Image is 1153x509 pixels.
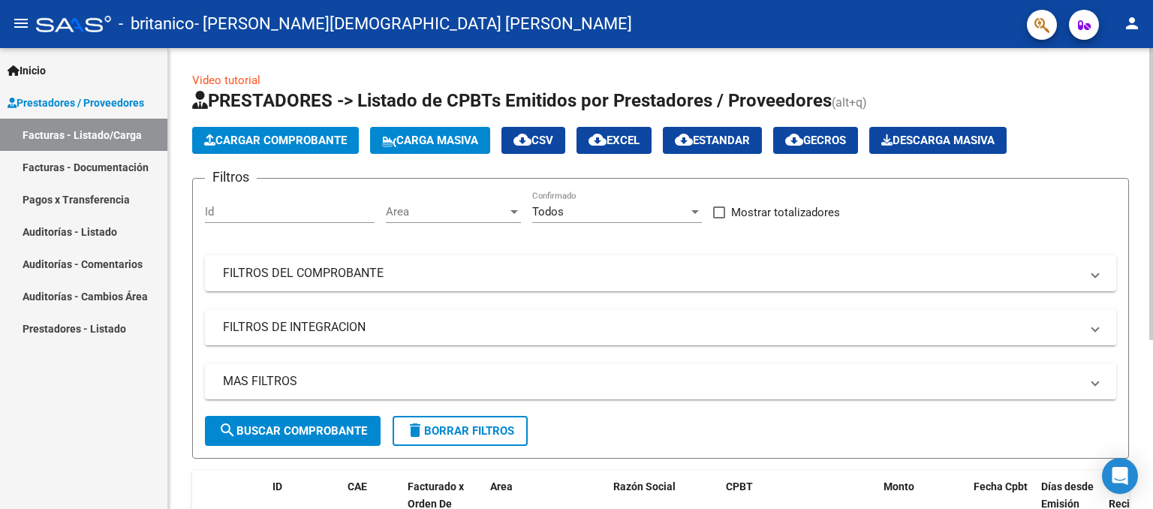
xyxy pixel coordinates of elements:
span: Gecros [785,134,846,147]
h3: Filtros [205,167,257,188]
span: Area [386,205,507,218]
span: Borrar Filtros [406,424,514,438]
mat-expansion-panel-header: FILTROS DEL COMPROBANTE [205,255,1116,291]
mat-expansion-panel-header: FILTROS DE INTEGRACION [205,309,1116,345]
mat-panel-title: MAS FILTROS [223,373,1080,390]
button: Cargar Comprobante [192,127,359,154]
span: Cargar Comprobante [204,134,347,147]
button: Estandar [663,127,762,154]
span: PRESTADORES -> Listado de CPBTs Emitidos por Prestadores / Proveedores [192,90,832,111]
app-download-masive: Descarga masiva de comprobantes (adjuntos) [869,127,1007,154]
mat-icon: search [218,421,236,439]
mat-icon: cloud_download [785,131,803,149]
button: Descarga Masiva [869,127,1007,154]
mat-panel-title: FILTROS DE INTEGRACION [223,319,1080,336]
mat-icon: cloud_download [513,131,531,149]
button: CSV [501,127,565,154]
mat-icon: menu [12,14,30,32]
span: Monto [884,480,914,492]
span: Estandar [675,134,750,147]
span: - britanico [119,8,194,41]
span: (alt+q) [832,95,867,110]
span: CAE [348,480,367,492]
span: Descarga Masiva [881,134,995,147]
mat-icon: delete [406,421,424,439]
span: - [PERSON_NAME][DEMOGRAPHIC_DATA] [PERSON_NAME] [194,8,632,41]
span: Todos [532,205,564,218]
button: Carga Masiva [370,127,490,154]
span: Inicio [8,62,46,79]
a: Video tutorial [192,74,260,87]
mat-icon: person [1123,14,1141,32]
mat-expansion-panel-header: MAS FILTROS [205,363,1116,399]
span: Buscar Comprobante [218,424,367,438]
mat-icon: cloud_download [589,131,607,149]
button: EXCEL [576,127,652,154]
span: Mostrar totalizadores [731,203,840,221]
span: EXCEL [589,134,640,147]
button: Borrar Filtros [393,416,528,446]
button: Buscar Comprobante [205,416,381,446]
span: Fecha Cpbt [974,480,1028,492]
span: Area [490,480,513,492]
span: ID [272,480,282,492]
button: Gecros [773,127,858,154]
span: CSV [513,134,553,147]
span: Carga Masiva [382,134,478,147]
mat-icon: cloud_download [675,131,693,149]
span: Razón Social [613,480,676,492]
span: CPBT [726,480,753,492]
div: Open Intercom Messenger [1102,458,1138,494]
span: Prestadores / Proveedores [8,95,144,111]
mat-panel-title: FILTROS DEL COMPROBANTE [223,265,1080,282]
